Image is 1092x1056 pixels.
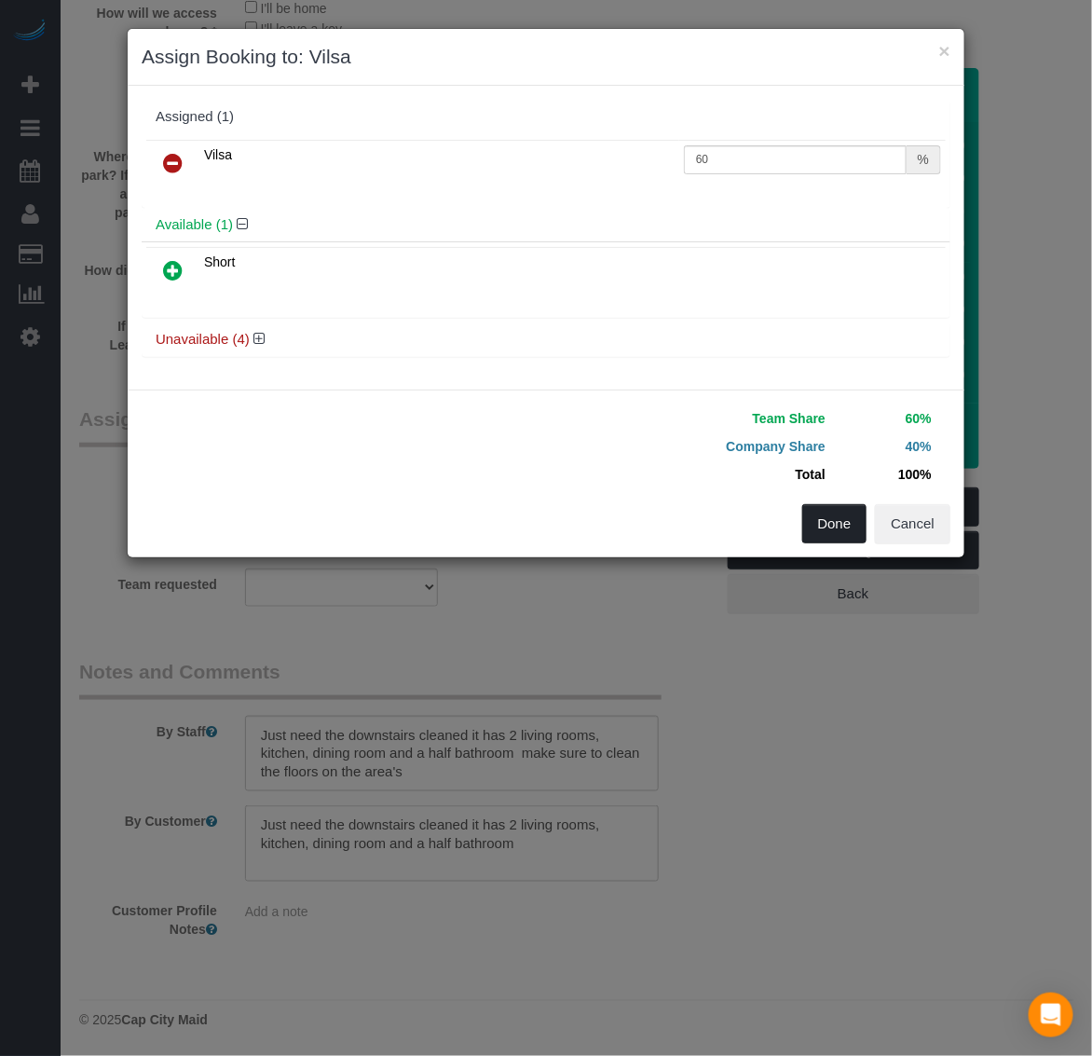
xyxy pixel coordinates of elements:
button: × [939,41,950,61]
button: Cancel [875,504,950,543]
div: Open Intercom Messenger [1029,993,1073,1037]
h4: Unavailable (4) [156,332,936,348]
td: 100% [830,460,936,488]
td: 60% [830,405,936,432]
td: Company Share [560,432,830,460]
td: 40% [830,432,936,460]
h4: Available (1) [156,217,936,233]
div: % [907,145,941,174]
td: Total [560,460,830,488]
h3: Assign Booking to: Vilsa [142,43,950,71]
div: Assigned (1) [156,109,936,125]
td: Team Share [560,405,830,432]
button: Done [802,504,867,543]
span: Short [204,254,235,269]
span: Vilsa [204,147,232,162]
